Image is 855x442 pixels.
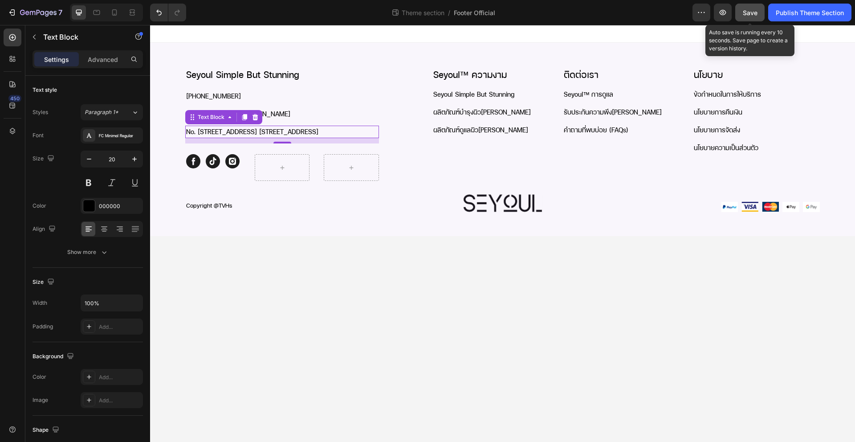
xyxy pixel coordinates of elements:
[454,8,495,17] span: Footer Official
[414,100,539,110] p: คำถามที่พบบ่อย (FAQs)
[33,351,76,363] div: Background
[571,177,588,187] img: Alt Image
[544,83,592,91] a: นโยบายการคืนเงิน
[313,169,393,187] img: gempages_510121071932867757-080b38bd-6108-4d49-a2c4-4ec1144373b3.png
[591,177,608,187] img: Alt Image
[33,86,57,94] div: Text style
[413,39,540,60] h2: ติดต่อเรา
[88,55,118,64] p: Advanced
[81,295,142,311] input: Auto
[544,101,590,109] a: นโยบายการจัดส่ง
[612,177,629,187] img: Alt Image
[282,39,409,60] h2: Seyoul™ ความงาม
[44,55,69,64] p: Settings
[58,7,62,18] p: 7
[544,119,608,127] a: นโยบายความเป็นส่วนตัว
[544,65,611,74] a: ข้อกำหนดในการให้บริการ
[400,8,446,17] span: Theme section
[33,244,143,260] button: Show more
[543,39,670,60] h2: นโยบาย
[632,177,649,187] img: Alt Image
[4,4,66,21] button: 7
[414,82,539,93] p: รับประกันความพึง[PERSON_NAME]
[768,4,851,21] button: Publish Theme Section
[85,108,118,116] span: Paragraph 1*
[33,276,56,288] div: Size
[99,202,141,210] div: 000000
[99,323,141,331] div: Add...
[99,132,141,140] div: FC Minimal Regular
[8,95,21,102] div: 450
[150,25,855,442] iframe: Design area
[33,373,46,381] div: Color
[36,175,244,186] p: Copyright @TVHs
[283,100,408,110] p: ผลิตภัณฑ์ดูแลผิว[PERSON_NAME]
[743,9,757,16] span: Save
[33,424,61,436] div: Shape
[33,223,57,235] div: Align
[150,4,186,21] div: Undo/Redo
[99,373,141,381] div: Add...
[414,64,539,75] p: Seyoul™ การดูแล
[99,397,141,405] div: Add...
[33,131,44,139] div: Font
[653,177,670,187] img: Alt Image
[33,108,48,116] div: Styles
[283,82,408,93] p: ผลิตภัณฑ์บำรุงผิว[PERSON_NAME]
[448,8,450,17] span: /
[33,299,47,307] div: Width
[776,8,844,17] div: Publish Theme Section
[33,396,48,404] div: Image
[735,4,765,21] button: Save
[33,153,56,165] div: Size
[43,32,119,42] p: Text Block
[282,63,409,76] div: Seyoul Simple But Stunning
[67,248,109,257] div: Show more
[33,323,53,331] div: Padding
[33,202,46,210] div: Color
[81,104,143,120] button: Paragraph 1*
